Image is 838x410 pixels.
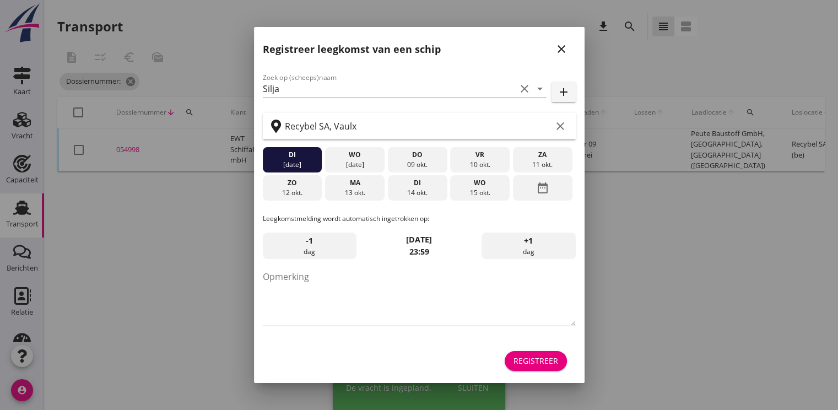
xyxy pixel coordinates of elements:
[390,188,444,198] div: 14 okt.
[482,233,575,259] div: dag
[516,150,570,160] div: za
[306,235,313,247] span: -1
[453,160,507,170] div: 10 okt.
[513,355,558,366] div: Registreer
[263,80,516,98] input: Zoek op (scheeps)naam
[263,233,356,259] div: dag
[453,188,507,198] div: 15 okt.
[536,178,549,198] i: date_range
[555,42,568,56] i: close
[390,150,444,160] div: do
[390,178,444,188] div: di
[409,246,429,257] strong: 23:59
[453,150,507,160] div: vr
[505,351,567,371] button: Registreer
[516,160,570,170] div: 11 okt.
[328,188,382,198] div: 13 okt.
[453,178,507,188] div: wo
[265,178,319,188] div: zo
[265,160,319,170] div: [DATE]
[390,160,444,170] div: 09 okt.
[265,188,319,198] div: 12 okt.
[533,82,547,95] i: arrow_drop_down
[328,160,382,170] div: [DATE]
[328,150,382,160] div: wo
[328,178,382,188] div: ma
[406,234,432,245] strong: [DATE]
[524,235,533,247] span: +1
[518,82,531,95] i: clear
[285,117,552,135] input: Zoek op terminal of plaats
[263,214,576,224] p: Leegkomstmelding wordt automatisch ingetrokken op:
[265,150,319,160] div: di
[263,42,441,57] h2: Registreer leegkomst van een schip
[554,120,567,133] i: clear
[557,85,570,99] i: add
[263,268,576,326] textarea: Opmerking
